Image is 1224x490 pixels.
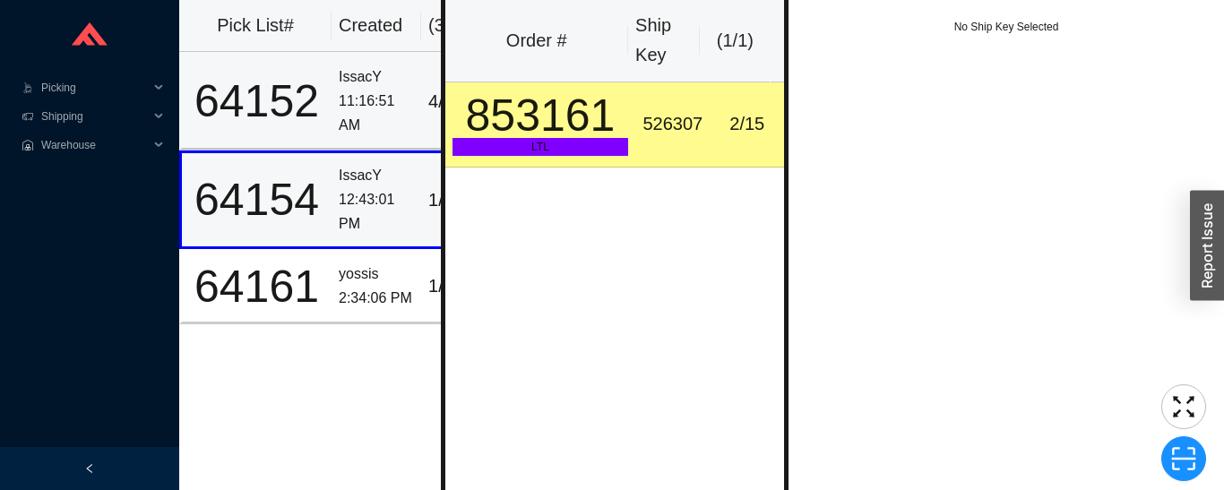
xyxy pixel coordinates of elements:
[339,90,414,137] div: 11:16:51 AM
[339,65,414,90] div: IssacY
[707,26,764,56] div: ( 1 / 1 )
[428,11,486,40] div: ( 3 )
[1162,445,1205,472] span: scan
[1161,436,1206,481] button: scan
[717,109,777,139] div: 2 / 15
[642,109,703,139] div: 526307
[428,271,483,301] div: 1 / 1
[41,102,149,131] span: Shipping
[339,164,414,188] div: IssacY
[189,79,324,124] div: 64152
[189,177,324,222] div: 64154
[453,93,629,138] div: 853161
[189,264,324,309] div: 64161
[339,287,414,311] div: 2:34:06 PM
[428,87,483,116] div: 4 / 5
[41,131,149,159] span: Warehouse
[41,73,149,102] span: Picking
[339,262,414,287] div: yossis
[453,138,629,156] div: LTL
[1162,393,1205,420] span: fullscreen
[339,188,414,236] div: 12:43:01 PM
[84,463,95,474] span: left
[428,185,483,215] div: 1 / 5
[789,18,1224,36] div: No Ship Key Selected
[1161,384,1206,429] button: fullscreen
